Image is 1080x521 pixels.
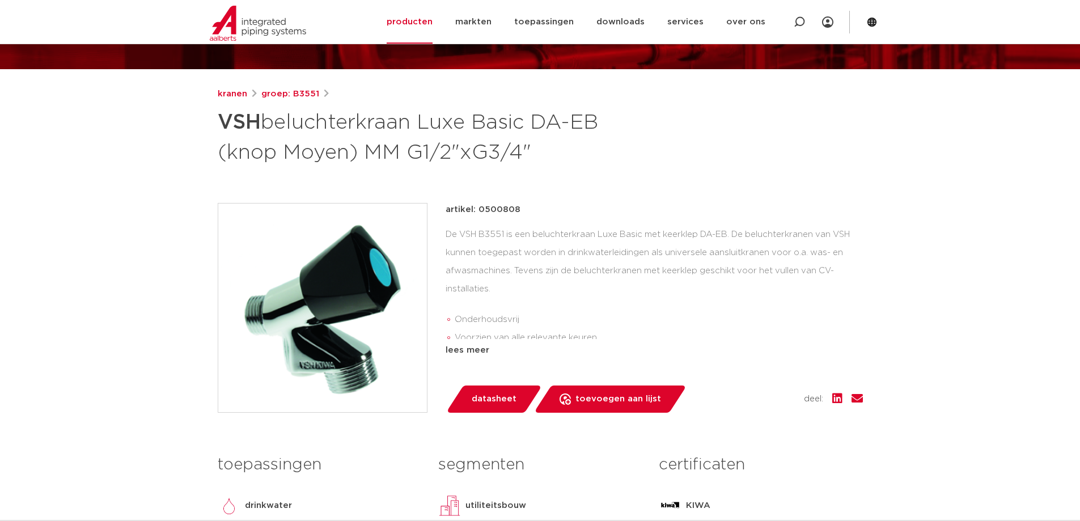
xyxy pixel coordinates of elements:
[472,390,516,408] span: datasheet
[575,390,661,408] span: toevoegen aan lijst
[446,203,520,217] p: artikel: 0500808
[218,494,240,517] img: drinkwater
[446,386,542,413] a: datasheet
[446,344,863,357] div: lees meer
[218,105,643,167] h1: beluchterkraan Luxe Basic DA-EB (knop Moyen) MM G1/2"xG3/4"
[659,454,862,476] h3: certificaten
[446,226,863,339] div: De VSH B3551 is een beluchterkraan Luxe Basic met keerklep DA-EB. De beluchterkranen van VSH kunn...
[455,329,863,347] li: Voorzien van alle relevante keuren
[438,494,461,517] img: utiliteitsbouw
[245,499,292,512] p: drinkwater
[465,499,526,512] p: utiliteitsbouw
[218,204,427,412] img: Product Image for VSH beluchterkraan Luxe Basic DA-EB (knop Moyen) MM G1/2"xG3/4"
[455,311,863,329] li: Onderhoudsvrij
[686,499,710,512] p: KIWA
[218,454,421,476] h3: toepassingen
[218,87,247,101] a: kranen
[822,10,833,35] div: my IPS
[438,454,642,476] h3: segmenten
[218,112,261,133] strong: VSH
[804,392,823,406] span: deel:
[659,494,681,517] img: KIWA
[261,87,319,101] a: groep: B3551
